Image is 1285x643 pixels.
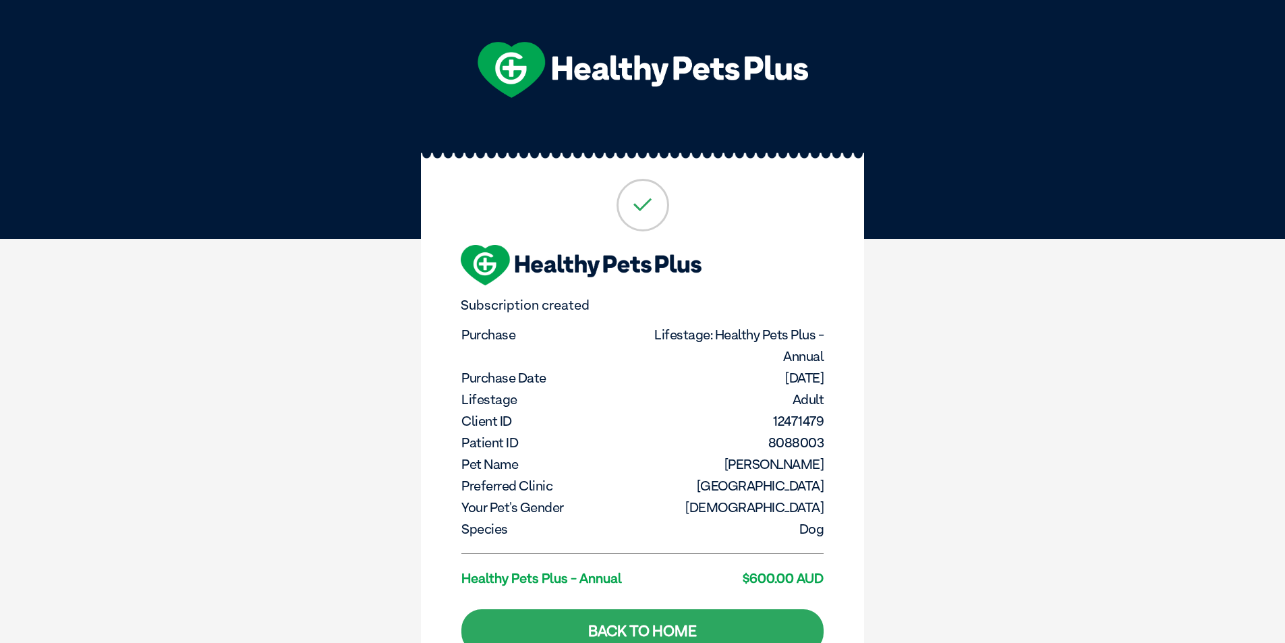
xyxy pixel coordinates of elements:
[461,298,824,313] p: Subscription created
[644,497,824,518] dd: [DEMOGRAPHIC_DATA]
[461,567,641,589] dt: Healthy Pets Plus - Annual
[461,389,641,410] dt: Lifestage
[461,453,641,475] dt: Pet Name
[644,432,824,453] dd: 8088003
[644,367,824,389] dd: [DATE]
[644,518,824,540] dd: Dog
[461,410,641,432] dt: Client ID
[461,518,641,540] dt: Species
[461,245,702,285] img: hpp-logo
[644,324,824,367] dd: Lifestage: Healthy Pets Plus - Annual
[644,567,824,589] dd: $600.00 AUD
[461,432,641,453] dt: Patient ID
[461,324,641,345] dt: Purchase
[461,367,641,389] dt: Purchase Date
[461,497,641,518] dt: Your pet's gender
[644,389,824,410] dd: Adult
[644,410,824,432] dd: 12471479
[461,475,641,497] dt: Preferred Clinic
[644,453,824,475] dd: [PERSON_NAME]
[478,42,808,98] img: hpp-logo-landscape-green-white.png
[644,475,824,497] dd: [GEOGRAPHIC_DATA]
